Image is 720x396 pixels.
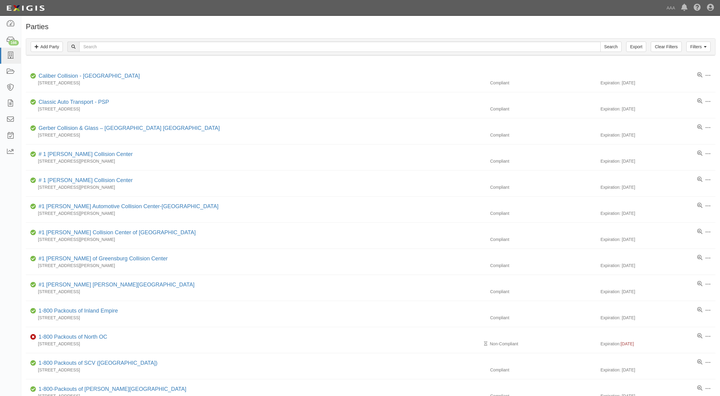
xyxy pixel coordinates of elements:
[697,151,702,157] a: View results summary
[651,42,681,52] a: Clear Filters
[601,341,716,347] div: Expiration:
[601,262,716,269] div: Expiration: [DATE]
[36,203,219,211] div: #1 Cochran Automotive Collision Center-Monroeville
[26,23,715,31] h1: Parties
[486,289,601,295] div: Compliant
[697,359,702,365] a: View results summary
[626,42,646,52] a: Export
[486,210,601,216] div: Compliant
[601,315,716,321] div: Expiration: [DATE]
[697,124,702,130] a: View results summary
[697,333,702,339] a: View results summary
[26,80,486,86] div: [STREET_ADDRESS]
[697,385,702,391] a: View results summary
[697,203,702,209] a: View results summary
[39,386,186,392] a: 1-800-Packouts of [PERSON_NAME][GEOGRAPHIC_DATA]
[36,72,140,80] div: Caliber Collision - Gainesville
[39,360,157,366] a: 1-800 Packouts of SCV ([GEOGRAPHIC_DATA])
[601,80,716,86] div: Expiration: [DATE]
[601,158,716,164] div: Expiration: [DATE]
[484,342,487,346] i: Pending Review
[486,132,601,138] div: Compliant
[30,231,36,235] i: Compliant
[601,106,716,112] div: Expiration: [DATE]
[36,385,186,393] div: 1-800-Packouts of Beverly Hills
[601,132,716,138] div: Expiration: [DATE]
[39,73,140,79] a: Caliber Collision - [GEOGRAPHIC_DATA]
[30,257,36,261] i: Compliant
[26,184,486,190] div: [STREET_ADDRESS][PERSON_NAME]
[5,3,46,14] img: logo-5460c22ac91f19d4615b14bd174203de0afe785f0fc80cf4dbbc73dc1793850b.png
[36,359,157,367] div: 1-800 Packouts of SCV (Santa Clarita Valley)
[39,282,194,288] a: #1 [PERSON_NAME] [PERSON_NAME][GEOGRAPHIC_DATA]
[39,177,133,183] a: # 1 [PERSON_NAME] Collision Center
[686,42,711,52] a: Filters
[79,42,600,52] input: Search
[30,361,36,365] i: Compliant
[486,367,601,373] div: Compliant
[26,106,486,112] div: [STREET_ADDRESS]
[486,106,601,112] div: Compliant
[486,184,601,190] div: Compliant
[39,308,118,314] a: 1-800 Packouts of Inland Empire
[36,255,168,263] div: #1 Cochran of Greensburg Collision Center
[601,236,716,242] div: Expiration: [DATE]
[697,307,702,313] a: View results summary
[26,341,486,347] div: [STREET_ADDRESS]
[31,42,63,52] a: Add Party
[30,205,36,209] i: Compliant
[36,98,109,106] div: Classic Auto Transport - PSP
[26,262,486,269] div: [STREET_ADDRESS][PERSON_NAME]
[30,387,36,391] i: Compliant
[486,158,601,164] div: Compliant
[697,229,702,235] a: View results summary
[30,283,36,287] i: Compliant
[26,132,486,138] div: [STREET_ADDRESS]
[39,151,133,157] a: # 1 [PERSON_NAME] Collision Center
[697,255,702,261] a: View results summary
[39,229,196,235] a: #1 [PERSON_NAME] Collision Center of [GEOGRAPHIC_DATA]
[697,281,702,287] a: View results summary
[486,262,601,269] div: Compliant
[601,210,716,216] div: Expiration: [DATE]
[694,4,701,12] i: Help Center - Complianz
[36,124,220,132] div: Gerber Collision & Glass – Houston Brighton
[36,307,118,315] div: 1-800 Packouts of Inland Empire
[697,177,702,183] a: View results summary
[36,333,107,341] div: 1-800 Packouts of North OC
[36,177,133,184] div: # 1 Cochran Collision Center
[30,100,36,104] i: Compliant
[26,236,486,242] div: [STREET_ADDRESS][PERSON_NAME]
[39,334,107,340] a: 1-800 Packouts of North OC
[39,203,219,209] a: #1 [PERSON_NAME] Automotive Collision Center-[GEOGRAPHIC_DATA]
[39,256,168,262] a: #1 [PERSON_NAME] of Greensburg Collision Center
[486,341,601,347] div: Non-Compliant
[601,184,716,190] div: Expiration: [DATE]
[30,335,36,339] i: Non-Compliant
[26,289,486,295] div: [STREET_ADDRESS]
[26,158,486,164] div: [STREET_ADDRESS][PERSON_NAME]
[697,98,702,104] a: View results summary
[39,99,109,105] a: Classic Auto Transport - PSP
[30,178,36,183] i: Compliant
[664,2,678,14] a: AAA
[601,367,716,373] div: Expiration: [DATE]
[697,72,702,78] a: View results summary
[36,229,196,237] div: #1 Cochran Collision Center of Greensburg
[30,152,36,157] i: Compliant
[30,309,36,313] i: Compliant
[486,80,601,86] div: Compliant
[486,315,601,321] div: Compliant
[36,281,194,289] div: #1 Cochran Robinson Township
[9,40,19,46] div: 166
[26,367,486,373] div: [STREET_ADDRESS]
[36,151,133,158] div: # 1 Cochran Collision Center
[601,289,716,295] div: Expiration: [DATE]
[26,210,486,216] div: [STREET_ADDRESS][PERSON_NAME]
[26,315,486,321] div: [STREET_ADDRESS]
[621,341,634,346] span: [DATE]
[39,125,220,131] a: Gerber Collision & Glass – [GEOGRAPHIC_DATA] [GEOGRAPHIC_DATA]
[486,236,601,242] div: Compliant
[600,42,622,52] input: Search
[30,126,36,130] i: Compliant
